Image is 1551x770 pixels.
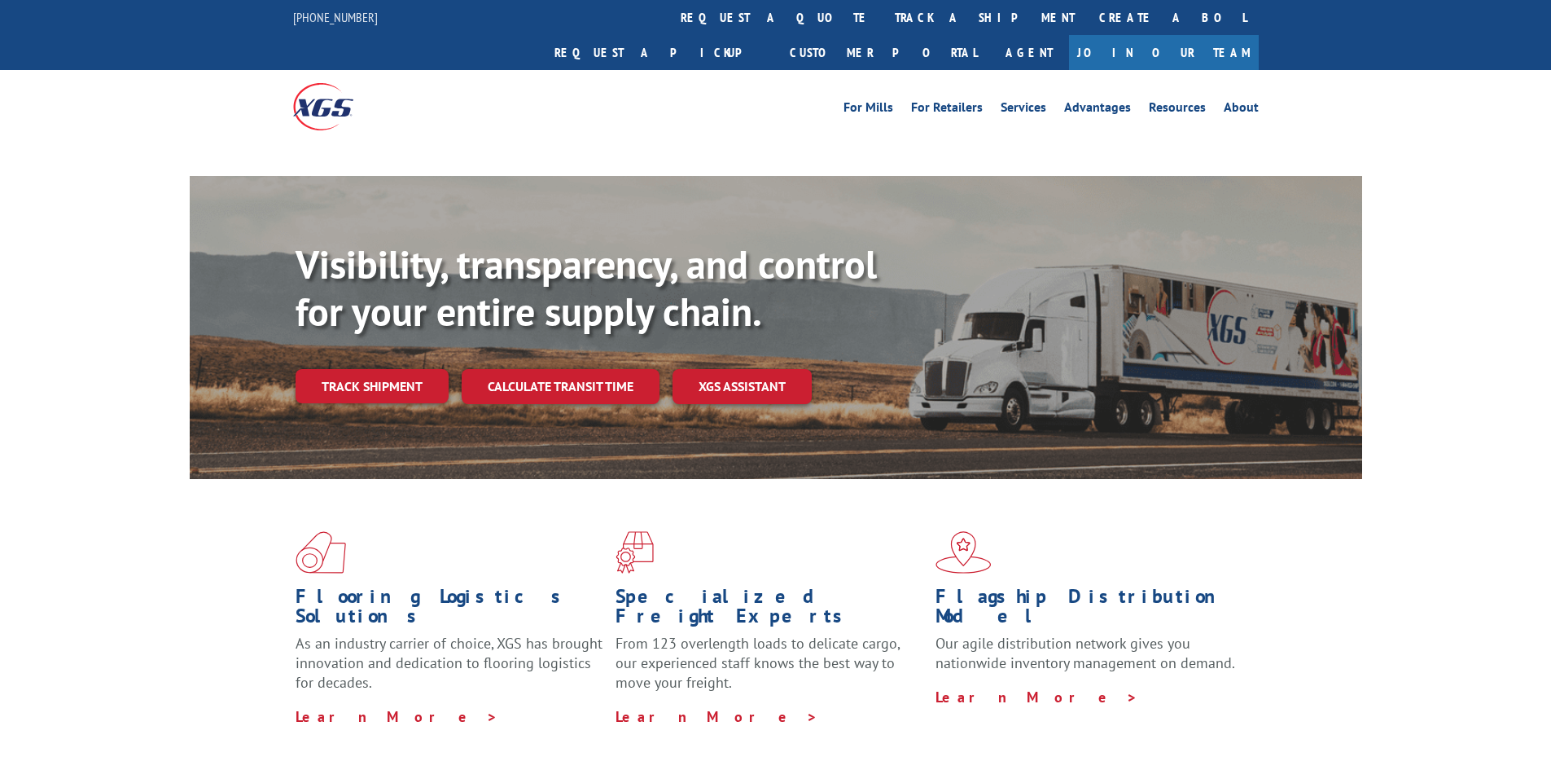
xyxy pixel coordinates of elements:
h1: Flagship Distribution Model [935,587,1243,634]
a: For Mills [843,101,893,119]
span: Our agile distribution network gives you nationwide inventory management on demand. [935,634,1235,672]
h1: Specialized Freight Experts [616,587,923,634]
a: Resources [1149,101,1206,119]
a: Learn More > [935,688,1138,706]
a: Learn More > [616,707,818,726]
span: As an industry carrier of choice, XGS has brought innovation and dedication to flooring logistics... [296,634,602,692]
a: Join Our Team [1069,35,1259,70]
a: Calculate transit time [462,369,659,404]
b: Visibility, transparency, and control for your entire supply chain. [296,239,877,337]
a: Agent [989,35,1069,70]
img: xgs-icon-flagship-distribution-model-red [935,531,992,574]
img: xgs-icon-focused-on-flooring-red [616,531,654,574]
a: Advantages [1064,101,1131,119]
img: xgs-icon-total-supply-chain-intelligence-red [296,531,346,574]
a: Track shipment [296,369,449,403]
a: Services [1001,101,1046,119]
a: [PHONE_NUMBER] [293,9,378,25]
a: XGS ASSISTANT [673,369,812,404]
a: Customer Portal [778,35,989,70]
a: About [1224,101,1259,119]
p: From 123 overlength loads to delicate cargo, our experienced staff knows the best way to move you... [616,634,923,706]
a: For Retailers [911,101,983,119]
a: Learn More > [296,707,498,726]
h1: Flooring Logistics Solutions [296,587,603,634]
a: Request a pickup [542,35,778,70]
